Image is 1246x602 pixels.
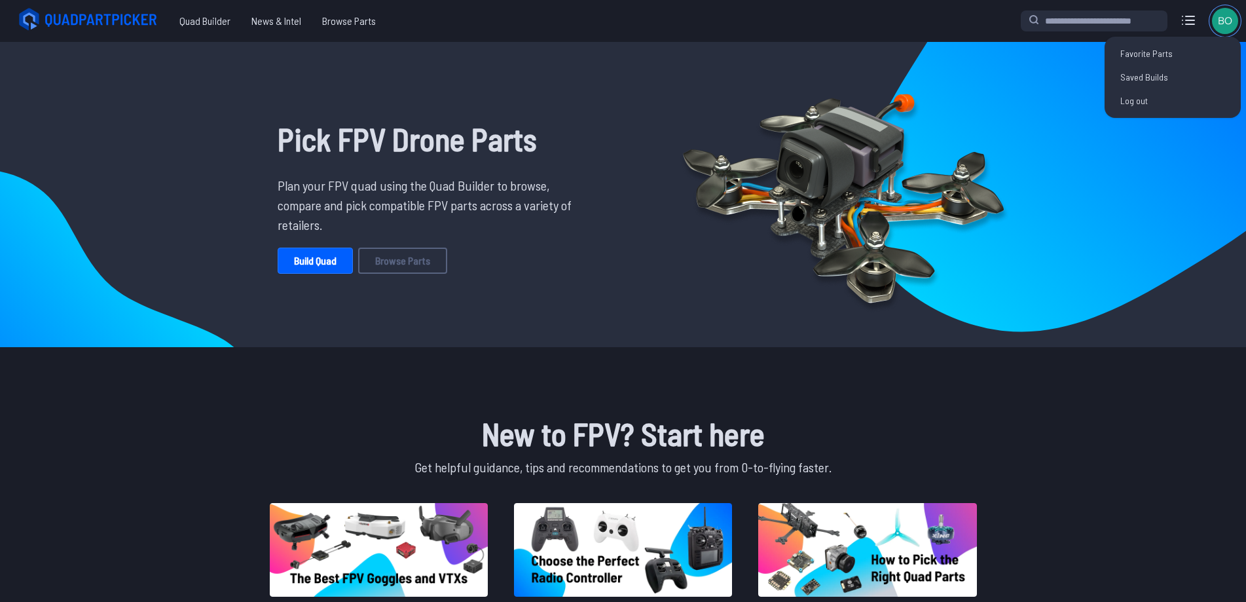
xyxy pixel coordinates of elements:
[1110,66,1236,89] a: Saved Builds
[1110,89,1236,113] a: Log out
[312,8,386,34] a: Browse Parts
[169,8,241,34] a: Quad Builder
[514,503,732,597] img: image of post
[270,503,488,597] img: image of post
[241,8,312,34] a: News & Intel
[267,410,980,457] h1: New to FPV? Start here
[278,176,581,235] p: Plan your FPV quad using the Quad Builder to browse, compare and pick compatible FPV parts across...
[1110,42,1236,66] a: Favorite Parts
[758,503,976,597] img: image of post
[358,248,447,274] a: Browse Parts
[1212,8,1238,34] img: User
[655,64,1032,326] img: Quadcopter
[278,115,581,162] h1: Pick FPV Drone Parts
[267,457,980,477] p: Get helpful guidance, tips and recommendations to get you from 0-to-flying faster.
[278,248,353,274] a: Build Quad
